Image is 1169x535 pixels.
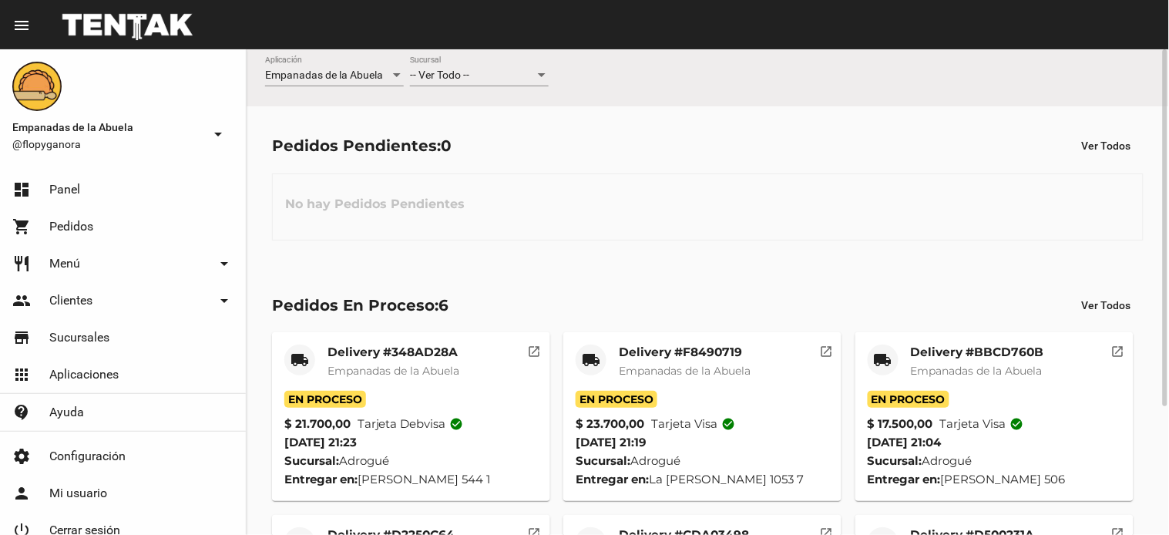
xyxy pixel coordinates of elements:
button: Ver Todos [1070,291,1144,319]
mat-icon: restaurant [12,254,31,273]
span: Empanadas de la Abuela [911,364,1043,378]
div: Pedidos En Proceso: [272,293,448,318]
span: Panel [49,182,80,197]
mat-icon: people [12,291,31,310]
span: En Proceso [284,391,366,408]
span: En Proceso [868,391,949,408]
mat-icon: contact_support [12,403,31,422]
strong: Entregar en: [576,472,649,486]
span: [DATE] 21:19 [576,435,647,449]
mat-icon: person [12,484,31,503]
span: Sucursales [49,330,109,345]
mat-icon: local_shipping [874,351,892,369]
strong: $ 23.700,00 [576,415,644,433]
mat-card-title: Delivery #F8490719 [619,345,751,360]
div: [PERSON_NAME] 544 1 [284,470,538,489]
div: La [PERSON_NAME] 1053 7 [576,470,829,489]
button: Ver Todos [1070,132,1144,160]
mat-icon: local_shipping [582,351,600,369]
span: Ver Todos [1082,299,1131,311]
span: Menú [49,256,80,271]
span: Empanadas de la Abuela [619,364,751,378]
span: 6 [438,296,448,315]
mat-card-title: Delivery #BBCD760B [911,345,1044,360]
mat-icon: arrow_drop_down [215,291,233,310]
mat-icon: arrow_drop_down [215,254,233,273]
mat-icon: apps [12,365,31,384]
div: Pedidos Pendientes: [272,133,452,158]
span: En Proceso [576,391,657,408]
mat-icon: open_in_new [819,342,833,356]
strong: $ 21.700,00 [284,415,351,433]
span: [DATE] 21:04 [868,435,942,449]
strong: Sucursal: [576,453,630,468]
mat-icon: settings [12,447,31,466]
span: Aplicaciones [49,367,119,382]
div: Adrogué [868,452,1121,470]
div: Adrogué [576,452,829,470]
span: Tarjeta visa [651,415,735,433]
span: Clientes [49,293,92,308]
div: Adrogué [284,452,538,470]
mat-icon: local_shipping [291,351,309,369]
mat-icon: check_circle [1010,417,1024,431]
mat-icon: open_in_new [528,342,542,356]
mat-icon: open_in_new [1111,342,1125,356]
h3: No hay Pedidos Pendientes [273,181,477,227]
strong: Sucursal: [284,453,339,468]
span: Mi usuario [49,486,107,501]
mat-icon: check_circle [450,417,464,431]
img: f0136945-ed32-4f7c-91e3-a375bc4bb2c5.png [12,62,62,111]
span: 0 [441,136,452,155]
iframe: chat widget [1104,473,1154,520]
mat-card-title: Delivery #348AD28A [328,345,459,360]
span: Tarjeta debvisa [358,415,464,433]
strong: $ 17.500,00 [868,415,933,433]
span: [DATE] 21:23 [284,435,357,449]
mat-icon: shopping_cart [12,217,31,236]
span: Empanadas de la Abuela [328,364,459,378]
span: @flopyganora [12,136,203,152]
span: Empanadas de la Abuela [265,69,383,81]
mat-icon: check_circle [721,417,735,431]
span: Empanadas de la Abuela [12,118,203,136]
strong: Sucursal: [868,453,922,468]
div: [PERSON_NAME] 506 [868,470,1121,489]
span: Configuración [49,449,126,464]
strong: Entregar en: [868,472,941,486]
span: Ayuda [49,405,84,420]
mat-icon: arrow_drop_down [209,125,227,143]
mat-icon: menu [12,16,31,35]
span: Ver Todos [1082,140,1131,152]
mat-icon: store [12,328,31,347]
strong: Entregar en: [284,472,358,486]
span: -- Ver Todo -- [410,69,469,81]
span: Pedidos [49,219,93,234]
span: Tarjeta visa [940,415,1024,433]
mat-icon: dashboard [12,180,31,199]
